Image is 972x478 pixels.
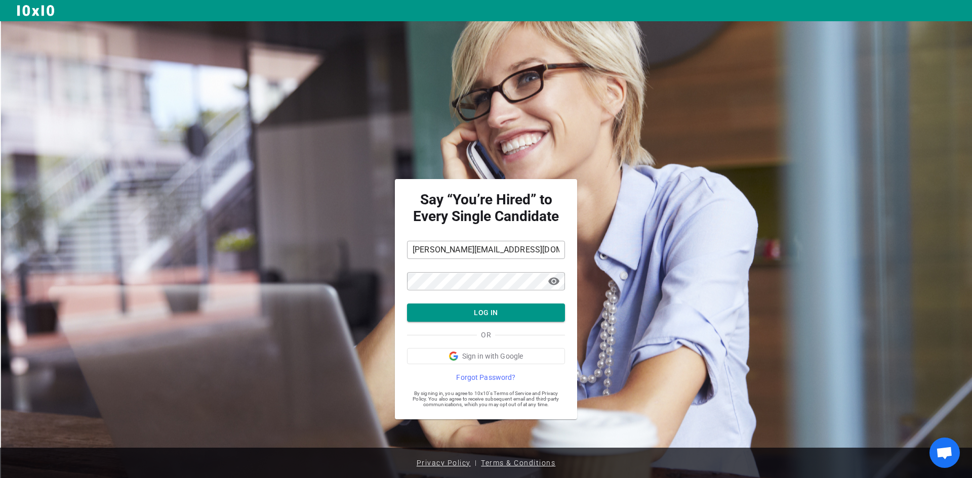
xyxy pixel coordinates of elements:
[407,191,565,225] strong: Say “You’re Hired” to Every Single Candidate
[548,275,560,287] span: visibility
[481,330,491,340] span: OR
[407,348,565,364] button: Sign in with Google
[16,4,56,17] img: Logo
[407,242,565,258] input: Email Address*
[477,452,559,474] a: Terms & Conditions
[407,372,565,382] a: Forgot Password?
[929,438,960,468] div: Open chat
[407,390,565,407] span: By signing in, you agree to 10x10's Terms of Service and Privacy Policy. You also agree to receiv...
[462,351,523,361] span: Sign in with Google
[456,372,515,382] span: Forgot Password?
[475,455,477,471] span: |
[407,303,565,322] button: LOG IN
[413,452,475,474] a: Privacy Policy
